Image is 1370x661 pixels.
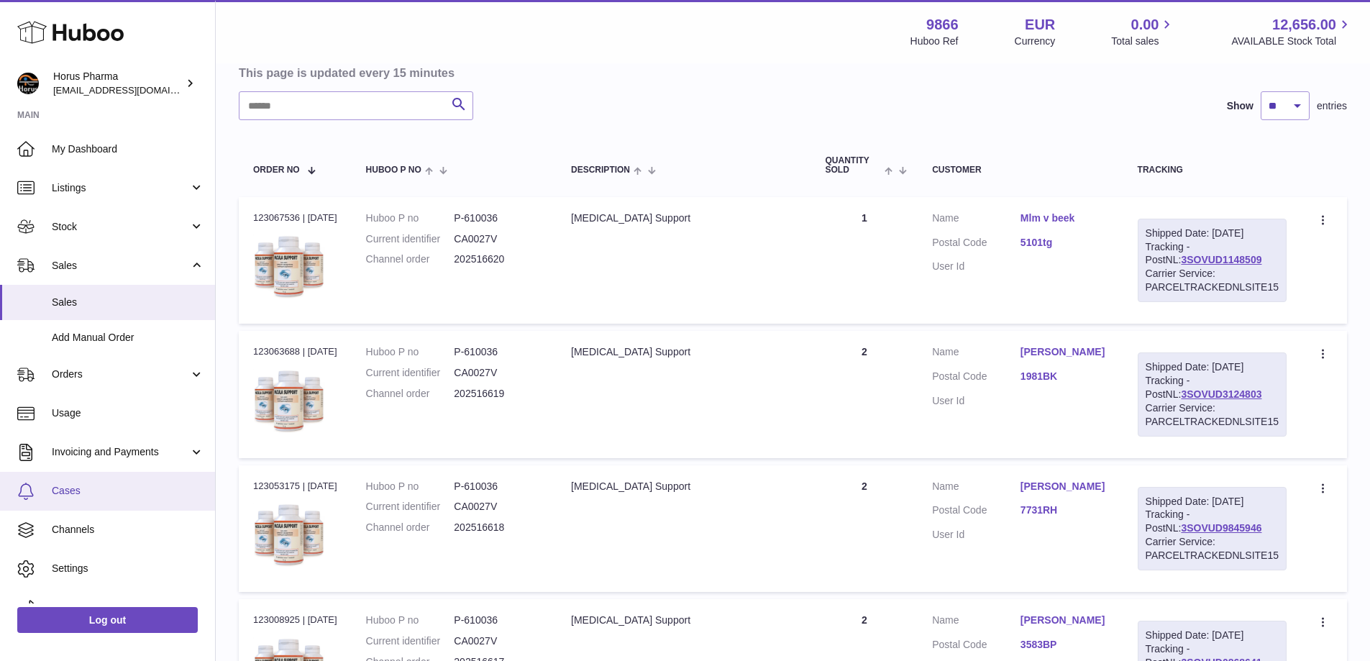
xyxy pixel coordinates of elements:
[454,345,542,359] dd: P-610036
[1111,35,1175,48] span: Total sales
[932,165,1108,175] div: Customer
[52,562,204,575] span: Settings
[52,296,204,309] span: Sales
[366,232,455,246] dt: Current identifier
[1146,401,1279,429] div: Carrier Service: PARCELTRACKEDNLSITE15
[454,521,542,534] dd: 202516618
[932,614,1020,631] dt: Name
[1146,267,1279,294] div: Carrier Service: PARCELTRACKEDNLSITE15
[1231,15,1353,48] a: 12,656.00 AVAILABLE Stock Total
[52,523,204,537] span: Channels
[253,229,325,301] img: 1669904862.jpg
[1146,360,1279,374] div: Shipped Date: [DATE]
[366,165,421,175] span: Huboo P no
[253,345,337,358] div: 123063688 | [DATE]
[253,211,337,224] div: 123067536 | [DATE]
[366,634,455,648] dt: Current identifier
[53,70,183,97] div: Horus Pharma
[366,614,455,627] dt: Huboo P no
[239,65,1343,81] h3: This page is updated every 15 minutes
[366,500,455,514] dt: Current identifier
[1020,236,1109,250] a: 5101tg
[932,236,1020,253] dt: Postal Code
[366,252,455,266] dt: Channel order
[52,484,204,498] span: Cases
[366,480,455,493] dt: Huboo P no
[571,480,796,493] div: [MEDICAL_DATA] Support
[1181,254,1261,265] a: 3SOVUD1148509
[571,614,796,627] div: [MEDICAL_DATA] Support
[454,232,542,246] dd: CA0027V
[1138,352,1287,436] div: Tracking - PostNL:
[1138,487,1287,570] div: Tracking - PostNL:
[932,211,1020,229] dt: Name
[1131,15,1159,35] span: 0.00
[571,165,630,175] span: Description
[932,345,1020,363] dt: Name
[52,601,204,614] span: Returns
[1020,503,1109,517] a: 7731RH
[932,260,1020,273] dt: User Id
[1020,638,1109,652] a: 3583BP
[1146,495,1279,509] div: Shipped Date: [DATE]
[366,366,455,380] dt: Current identifier
[53,84,211,96] span: [EMAIL_ADDRESS][DOMAIN_NAME]
[52,259,189,273] span: Sales
[366,521,455,534] dt: Channel order
[932,528,1020,542] dt: User Id
[454,211,542,225] dd: P-610036
[1020,614,1109,627] a: [PERSON_NAME]
[811,465,918,592] td: 2
[1025,15,1055,35] strong: EUR
[366,211,455,225] dt: Huboo P no
[1181,522,1261,534] a: 3SOVUD9845946
[52,142,204,156] span: My Dashboard
[1272,15,1336,35] span: 12,656.00
[571,345,796,359] div: [MEDICAL_DATA] Support
[52,181,189,195] span: Listings
[253,363,325,435] img: 1669904862.jpg
[1020,211,1109,225] a: Mlm v beek
[454,480,542,493] dd: P-610036
[1317,99,1347,113] span: entries
[52,406,204,420] span: Usage
[1020,480,1109,493] a: [PERSON_NAME]
[366,345,455,359] dt: Huboo P no
[1138,165,1287,175] div: Tracking
[1111,15,1175,48] a: 0.00 Total sales
[571,211,796,225] div: [MEDICAL_DATA] Support
[253,497,325,569] img: 1669904862.jpg
[52,368,189,381] span: Orders
[1146,629,1279,642] div: Shipped Date: [DATE]
[932,480,1020,497] dt: Name
[454,387,542,401] dd: 202516619
[1146,227,1279,240] div: Shipped Date: [DATE]
[1020,345,1109,359] a: [PERSON_NAME]
[932,394,1020,408] dt: User Id
[932,503,1020,521] dt: Postal Code
[926,15,959,35] strong: 9866
[366,387,455,401] dt: Channel order
[811,331,918,457] td: 2
[253,165,300,175] span: Order No
[1138,219,1287,302] div: Tracking - PostNL:
[253,480,337,493] div: 123053175 | [DATE]
[1227,99,1253,113] label: Show
[811,197,918,324] td: 1
[1020,370,1109,383] a: 1981BK
[454,614,542,627] dd: P-610036
[1015,35,1056,48] div: Currency
[1146,535,1279,562] div: Carrier Service: PARCELTRACKEDNLSITE15
[17,607,198,633] a: Log out
[1181,388,1261,400] a: 3SOVUD3124803
[52,220,189,234] span: Stock
[454,634,542,648] dd: CA0027V
[454,500,542,514] dd: CA0027V
[52,445,189,459] span: Invoicing and Payments
[932,370,1020,387] dt: Postal Code
[17,73,39,94] img: info@horus-pharma.nl
[1231,35,1353,48] span: AVAILABLE Stock Total
[52,331,204,345] span: Add Manual Order
[253,614,337,626] div: 123008925 | [DATE]
[932,638,1020,655] dt: Postal Code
